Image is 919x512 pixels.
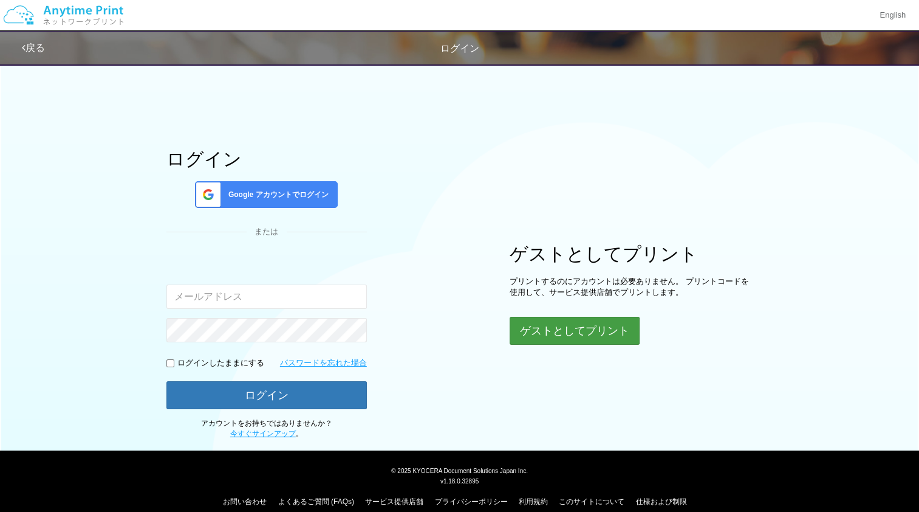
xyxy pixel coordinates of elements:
[636,497,687,506] a: 仕様および制限
[280,358,367,369] a: パスワードを忘れた場合
[435,497,508,506] a: プライバシーポリシー
[230,429,296,438] a: 今すぐサインアップ
[166,285,367,309] input: メールアドレス
[559,497,624,506] a: このサイトについて
[166,226,367,238] div: または
[510,244,753,264] h1: ゲストとしてプリント
[510,317,640,345] button: ゲストとしてプリント
[166,418,367,439] p: アカウントをお持ちではありませんか？
[510,276,753,299] p: プリントするのにアカウントは必要ありません。 プリントコードを使用して、サービス提供店舗でプリントします。
[230,429,303,438] span: 。
[365,497,423,506] a: サービス提供店舗
[223,497,267,506] a: お問い合わせ
[519,497,548,506] a: 利用規約
[278,497,354,506] a: よくあるご質問 (FAQs)
[224,190,329,200] span: Google アカウントでログイン
[166,381,367,409] button: ログイン
[440,43,479,54] span: ログイン
[166,149,367,169] h1: ログイン
[177,358,264,369] p: ログインしたままにする
[391,466,528,474] span: © 2025 KYOCERA Document Solutions Japan Inc.
[440,477,479,485] span: v1.18.0.32895
[22,43,45,53] a: 戻る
